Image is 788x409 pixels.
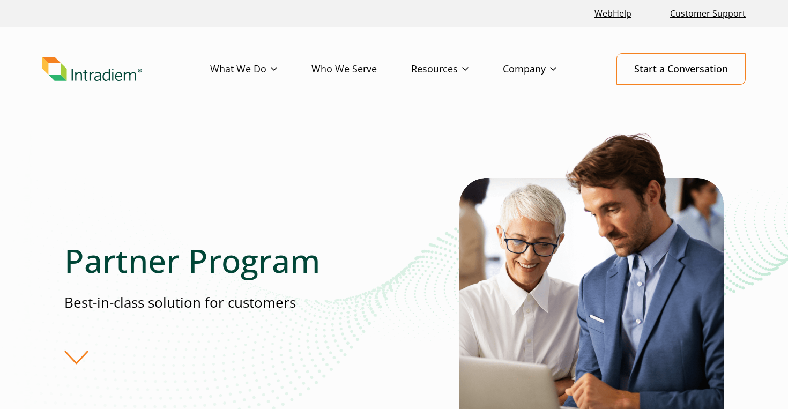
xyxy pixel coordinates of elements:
a: Company [503,54,591,85]
a: Link to homepage of Intradiem [42,57,210,81]
a: Link opens in a new window [590,2,636,25]
p: Best-in-class solution for customers [64,293,393,313]
a: Customer Support [666,2,750,25]
a: Start a Conversation [616,53,746,85]
a: Resources [411,54,503,85]
a: Who We Serve [311,54,411,85]
a: What We Do [210,54,311,85]
img: Intradiem [42,57,142,81]
h1: Partner Program [64,241,393,280]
